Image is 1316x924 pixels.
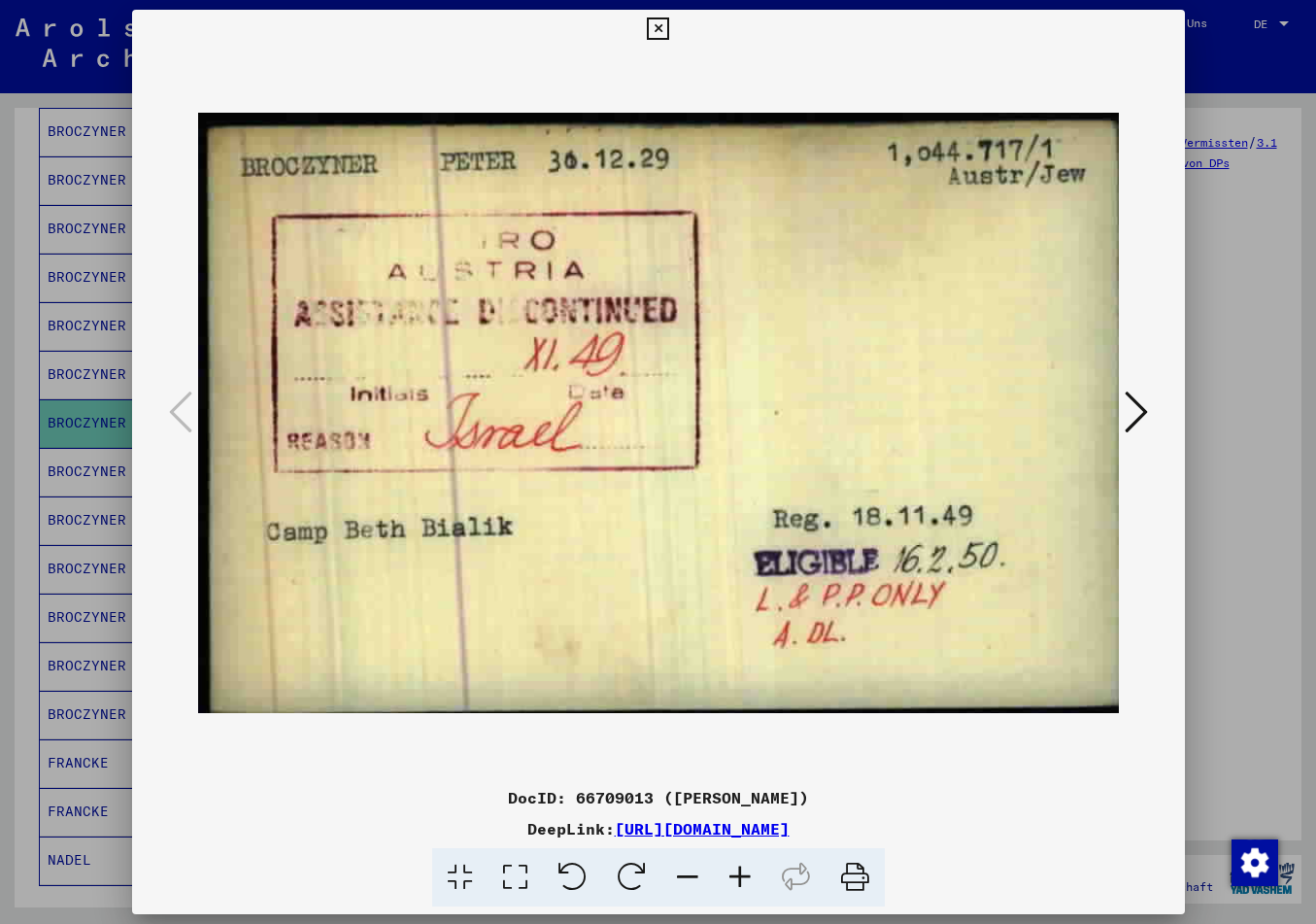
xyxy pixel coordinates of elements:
[132,786,1185,809] div: DocID: 66709013 ([PERSON_NAME])
[132,817,1185,840] div: DeepLink:
[615,819,790,838] a: [URL][DOMAIN_NAME]
[1232,839,1278,886] img: Zustimmung ändern
[198,49,1119,778] img: 001.jpg
[1231,838,1277,885] div: Zustimmung ändern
